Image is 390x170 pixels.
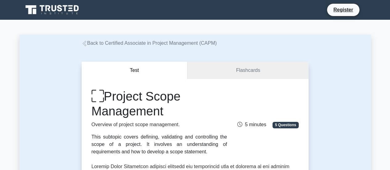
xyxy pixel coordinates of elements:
[82,40,217,46] a: Back to Certified Associate in Project Management (CAPM)
[330,6,357,14] a: Register
[273,122,298,128] span: 5 Questions
[92,133,227,155] div: This subtopic covers defining, validating and controlling the scope of a project. It involves an ...
[92,121,227,128] p: Overview of project scope management.
[92,89,227,118] h1: Project Scope Management
[187,62,308,79] a: Flashcards
[237,122,266,127] span: 5 minutes
[82,62,188,79] button: Test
